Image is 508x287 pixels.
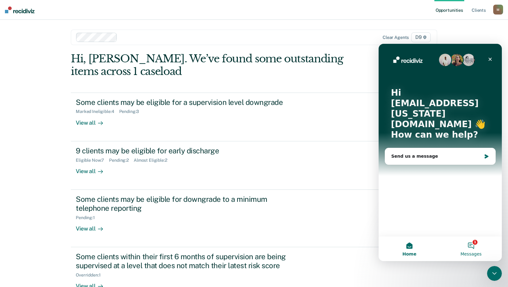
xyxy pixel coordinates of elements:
[487,266,502,281] iframe: Intercom live chat
[76,272,105,278] div: Overridden : 1
[71,93,437,141] a: Some clients may be eligible for a supervision level downgradeMarked Ineligible:4Pending:3View all
[76,158,109,163] div: Eligible Now : 7
[119,109,144,114] div: Pending : 3
[76,163,110,175] div: View all
[76,109,119,114] div: Marked Ineligible : 4
[109,158,134,163] div: Pending : 2
[71,52,364,78] div: Hi, [PERSON_NAME]. We’ve found some outstanding items across 1 caseload
[411,32,431,42] span: D9
[379,44,502,261] iframe: Intercom live chat
[5,6,35,13] img: Recidiviz
[493,5,503,15] button: M
[76,98,292,107] div: Some clients may be eligible for a supervision level downgrade
[76,195,292,213] div: Some clients may be eligible for downgrade to a minimum telephone reporting
[76,146,292,155] div: 9 clients may be eligible for early discharge
[134,158,172,163] div: Almost Eligible : 2
[76,220,110,232] div: View all
[71,141,437,190] a: 9 clients may be eligible for early dischargeEligible Now:7Pending:2Almost Eligible:2View all
[76,215,100,220] div: Pending : 1
[383,35,409,40] div: Clear agents
[71,190,437,247] a: Some clients may be eligible for downgrade to a minimum telephone reportingPending:1View all
[76,114,110,126] div: View all
[76,252,292,270] div: Some clients within their first 6 months of supervision are being supervised at a level that does...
